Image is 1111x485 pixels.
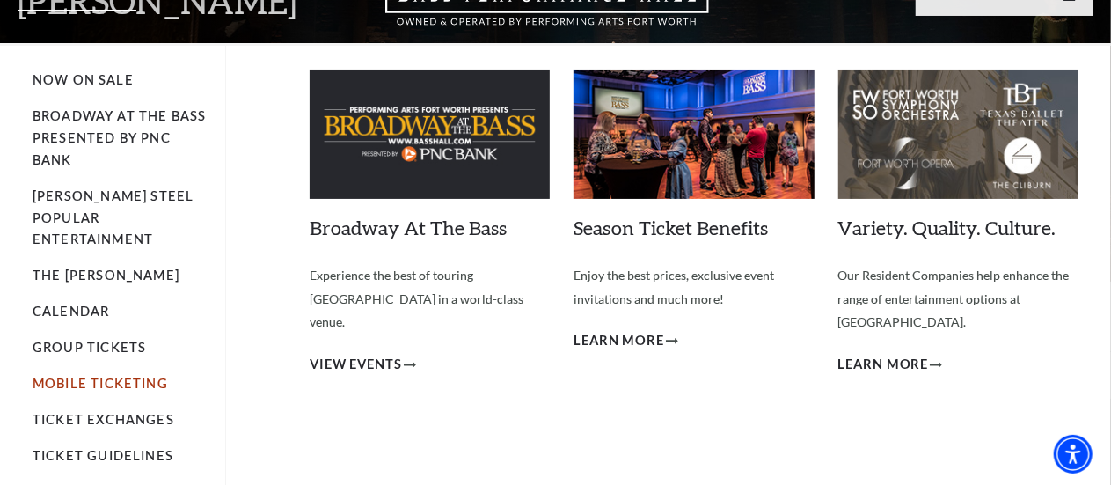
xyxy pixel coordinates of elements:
img: Variety. Quality. Culture. [838,70,1078,199]
span: Learn More [838,354,929,376]
img: Season Ticket Benefits [574,70,814,199]
a: Ticket Guidelines [33,448,173,463]
a: The [PERSON_NAME] [33,268,179,283]
span: Learn More [574,330,664,352]
div: Accessibility Menu [1054,435,1093,474]
a: Mobile Ticketing [33,376,168,391]
a: Calendar [33,304,109,319]
a: [PERSON_NAME] Steel Popular Entertainment [33,188,194,247]
a: View Events [310,354,416,376]
a: Broadway At The Bass presented by PNC Bank [33,108,206,167]
p: Our Resident Companies help enhance the range of entertainment options at [GEOGRAPHIC_DATA]. [838,264,1078,334]
a: Broadway At The Bass [310,216,507,239]
span: View Events [310,354,402,376]
p: Experience the best of touring [GEOGRAPHIC_DATA] in a world-class venue. [310,264,550,334]
p: Enjoy the best prices, exclusive event invitations and much more! [574,264,814,311]
a: Learn More Variety. Quality. Culture. [838,354,943,376]
a: Season Ticket Benefits [574,216,768,239]
a: Learn More Season Ticket Benefits [574,330,678,352]
a: Group Tickets [33,340,146,355]
a: Variety. Quality. Culture. [838,216,1056,239]
a: Now On Sale [33,72,134,87]
a: Ticket Exchanges [33,412,174,427]
img: batb-meganav-279x150.jpg [310,70,550,199]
